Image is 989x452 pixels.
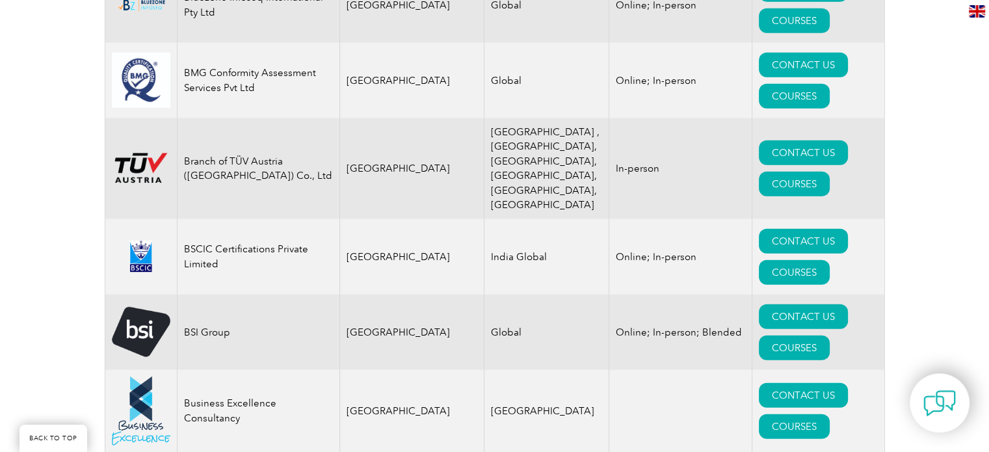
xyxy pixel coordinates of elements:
[112,53,170,108] img: 6d429293-486f-eb11-a812-002248153038-logo.jpg
[759,304,848,329] a: CONTACT US
[177,219,339,295] td: BSCIC Certifications Private Limited
[759,84,830,109] a: COURSES
[759,8,830,33] a: COURSES
[923,387,956,419] img: contact-chat.png
[112,152,170,185] img: ad2ea39e-148b-ed11-81ac-0022481565fd-logo.png
[759,140,848,165] a: CONTACT US
[484,118,609,219] td: [GEOGRAPHIC_DATA] ,[GEOGRAPHIC_DATA], [GEOGRAPHIC_DATA], [GEOGRAPHIC_DATA], [GEOGRAPHIC_DATA], [G...
[759,336,830,360] a: COURSES
[339,118,484,219] td: [GEOGRAPHIC_DATA]
[609,295,752,370] td: Online; In-person; Blended
[759,172,830,196] a: COURSES
[759,53,848,77] a: CONTACT US
[484,43,609,118] td: Global
[339,43,484,118] td: [GEOGRAPHIC_DATA]
[112,307,170,357] img: 5f72c78c-dabc-ea11-a814-000d3a79823d-logo.png
[177,370,339,452] td: Business Excellence Consultancy
[759,260,830,285] a: COURSES
[759,383,848,408] a: CONTACT US
[177,118,339,219] td: Branch of TÜV Austria ([GEOGRAPHIC_DATA]) Co., Ltd
[609,219,752,295] td: Online; In-person
[484,219,609,295] td: India Global
[609,118,752,219] td: In-person
[484,370,609,452] td: [GEOGRAPHIC_DATA]
[484,295,609,370] td: Global
[759,229,848,254] a: CONTACT US
[969,5,985,18] img: en
[112,377,170,445] img: 48df379e-2966-eb11-a812-00224814860b-logo.png
[112,241,170,273] img: d624547b-a6e0-e911-a812-000d3a795b83-logo.png
[759,414,830,439] a: COURSES
[20,425,87,452] a: BACK TO TOP
[339,219,484,295] td: [GEOGRAPHIC_DATA]
[177,295,339,370] td: BSI Group
[177,43,339,118] td: BMG Conformity Assessment Services Pvt Ltd
[609,43,752,118] td: Online; In-person
[339,370,484,452] td: [GEOGRAPHIC_DATA]
[339,295,484,370] td: [GEOGRAPHIC_DATA]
